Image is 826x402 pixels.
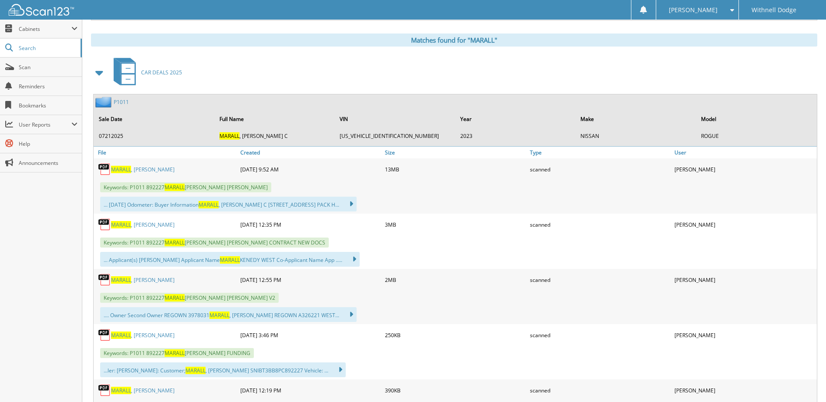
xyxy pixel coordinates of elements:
[238,326,383,344] div: [DATE] 3:46 PM
[219,132,239,140] span: MARALL
[238,271,383,288] div: [DATE] 12:55 PM
[528,147,672,158] a: Type
[383,216,527,233] div: 3MB
[111,387,131,394] span: MARALL
[335,110,455,128] th: VIN
[238,382,383,399] div: [DATE] 12:19 PM
[111,221,175,228] a: MARALL, [PERSON_NAME]
[111,166,175,173] a: MARALL, [PERSON_NAME]
[672,147,817,158] a: User
[672,161,817,178] div: [PERSON_NAME]
[672,216,817,233] div: [PERSON_NAME]
[165,184,185,191] span: MARALL
[185,367,206,374] span: MARALL
[19,140,78,147] span: Help
[220,256,240,264] span: MARALL
[19,25,71,33] span: Cabinets
[456,129,576,143] td: 2023
[456,110,576,128] th: Year
[209,312,229,319] span: MARALL
[383,271,527,288] div: 2MB
[100,182,271,192] span: Keywords: P1011 892227 [PERSON_NAME] [PERSON_NAME]
[98,328,111,342] img: PDF.png
[108,55,182,90] a: CAR DEALS 2025
[528,216,672,233] div: scanned
[100,252,360,267] div: ... Applicant(s) [PERSON_NAME] Applicant Name KENEDY WEST Co-Applicant Name App .....
[672,271,817,288] div: [PERSON_NAME]
[335,129,455,143] td: [US_VEHICLE_IDENTIFICATION_NUMBER]
[238,147,383,158] a: Created
[98,273,111,286] img: PDF.png
[528,326,672,344] div: scanned
[752,7,796,13] span: Withnell Dodge
[94,129,214,143] td: 07212025
[111,166,131,173] span: MARALL
[98,163,111,176] img: PDF.png
[9,4,74,16] img: scan123-logo-white.svg
[383,147,527,158] a: Size
[111,332,175,339] a: MARALL, [PERSON_NAME]
[100,348,254,358] span: Keywords: P1011 892227 [PERSON_NAME] FUNDING
[91,33,817,47] div: Matches found for "MARALL"
[111,332,131,339] span: MARALL
[199,201,219,208] span: MARALL
[100,238,329,248] span: Keywords: P1011 892227 [PERSON_NAME] [PERSON_NAME] CONTRACT NEW DOCS
[215,129,335,143] td: , [PERSON_NAME] C
[672,382,817,399] div: [PERSON_NAME]
[383,161,527,178] div: 13MB
[19,121,71,128] span: User Reports
[383,382,527,399] div: 390KB
[95,97,114,107] img: folder2.png
[669,7,718,13] span: [PERSON_NAME]
[697,110,816,128] th: Model
[94,110,214,128] th: Sale Date
[111,276,131,284] span: MARALL
[238,161,383,178] div: [DATE] 9:52 AM
[697,129,816,143] td: ROGUE
[576,129,696,143] td: NISSAN
[98,218,111,231] img: PDF.png
[215,110,335,128] th: Full Name
[19,102,78,109] span: Bookmarks
[576,110,696,128] th: Make
[165,294,185,301] span: MARALL
[111,276,175,284] a: MARALL, [PERSON_NAME]
[238,216,383,233] div: [DATE] 12:35 PM
[100,293,279,303] span: Keywords: P1011 892227 [PERSON_NAME] [PERSON_NAME] V2
[19,44,76,52] span: Search
[165,349,185,357] span: MARALL
[111,221,131,228] span: MARALL
[94,147,238,158] a: File
[528,382,672,399] div: scanned
[528,271,672,288] div: scanned
[114,98,129,106] a: P1011
[672,326,817,344] div: [PERSON_NAME]
[19,83,78,90] span: Reminders
[165,239,185,246] span: MARALL
[19,64,78,71] span: Scan
[528,161,672,178] div: scanned
[98,384,111,397] img: PDF.png
[100,197,357,211] div: ... [DATE] Odometer: Buyer Information , [PERSON_NAME] C [STREET_ADDRESS] PACK H...
[19,159,78,167] span: Announcements
[141,69,182,76] span: CAR DEALS 2025
[100,362,346,377] div: ...ler: [PERSON_NAME]: Customer; , [PERSON_NAME] SNIBT3BB8PC892227 Vehicle: ...
[383,326,527,344] div: 250KB
[100,307,357,322] div: .... Owner Second Owner REGOWN 3978031 , [PERSON_NAME] REGOWN A326221 WEST...
[111,387,175,394] a: MARALL, [PERSON_NAME]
